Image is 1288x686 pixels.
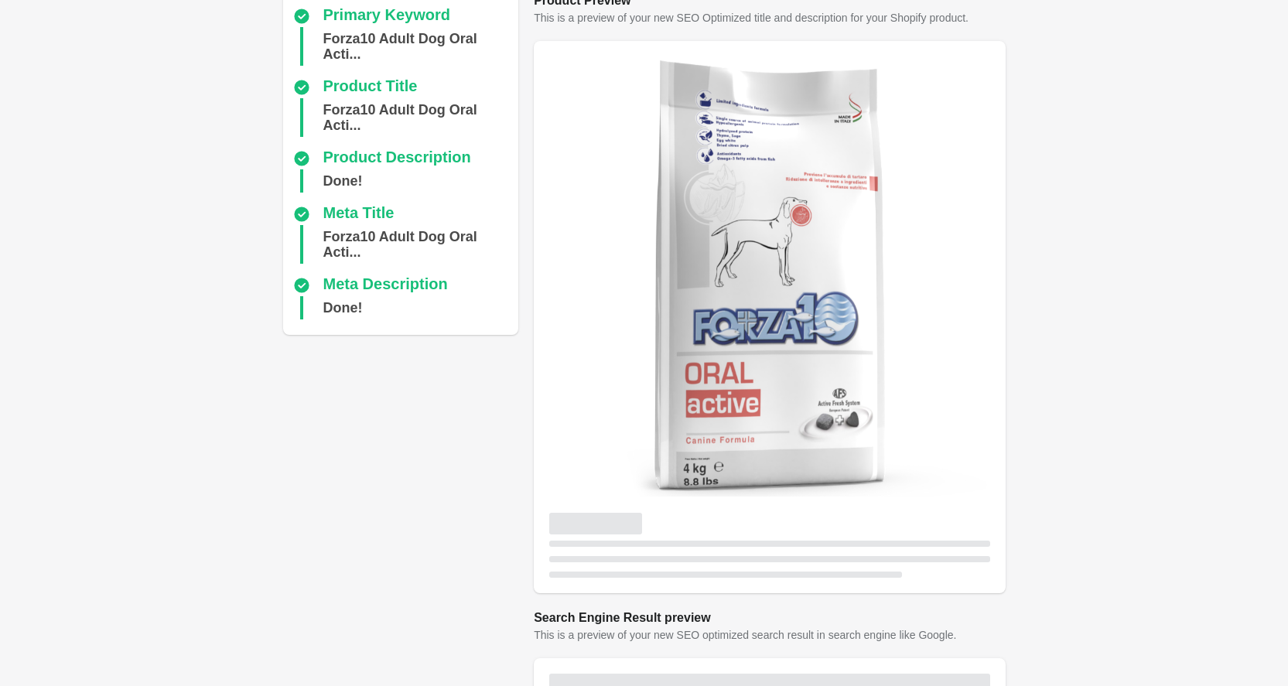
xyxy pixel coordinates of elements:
div: Meta Description [323,276,448,295]
div: Primary Keyword [323,7,451,26]
div: Forza10 Adult Dog Oral Active Dry Dog Food With Sea Fish, 4 kg [323,98,513,137]
div: Done! [323,296,363,319]
div: Product Title [323,78,418,97]
span: This is a preview of your new SEO Optimized title and description for your Shopify product. [534,12,969,24]
div: Forza10 Adult Dog Oral Active Dry Dog Food [323,27,513,66]
div: Done! [323,169,363,193]
img: forza_0031_04a3f7d1-fbf3-4876-812d-45038ccc75d3.png [549,56,989,497]
h2: Search Engine Result preview [534,609,1005,627]
div: Product Description [323,149,471,168]
div: Meta Title [323,205,395,224]
span: This is a preview of your new SEO optimized search result in search engine like Google. [534,629,956,641]
div: Forza10 Adult Dog Oral Active Dry Dog Food With Sea Fish [323,225,513,264]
